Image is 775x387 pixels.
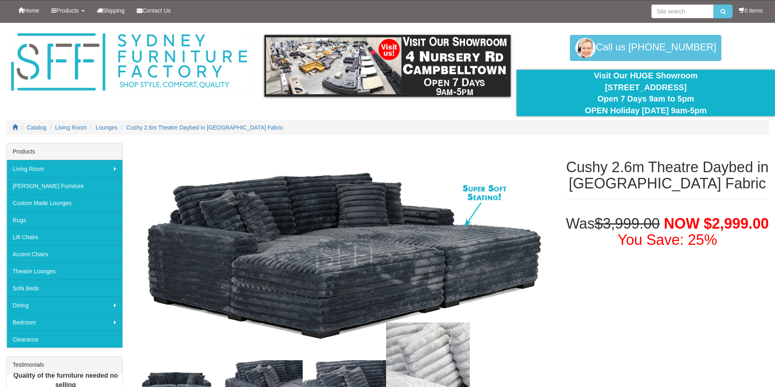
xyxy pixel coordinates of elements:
div: Testimonials [7,357,122,373]
font: You Save: 25% [618,231,717,248]
a: Dining [7,296,122,313]
div: Visit Our HUGE Showroom [STREET_ADDRESS] Open 7 Days 9am to 5pm OPEN Holiday [DATE] 9am-5pm [523,70,769,116]
del: $3,999.00 [595,215,660,232]
a: Accent Chairs [7,245,122,262]
input: Site search [651,4,714,18]
a: Rugs [7,211,122,228]
h1: Cushy 2.6m Theatre Daybed in [GEOGRAPHIC_DATA] Fabric [566,159,769,191]
a: Catalog [27,124,46,131]
a: [PERSON_NAME] Furniture [7,177,122,194]
span: Products [56,7,79,14]
a: Living Room [55,124,87,131]
a: Clearance [7,331,122,348]
div: Products [7,143,122,160]
span: NOW $2,999.00 [664,215,769,232]
a: Custom Made Lounges [7,194,122,211]
li: 0 items [739,6,763,15]
a: Sofa Beds [7,279,122,296]
span: Shipping [103,7,125,14]
img: showroom.gif [264,35,511,97]
a: Shipping [91,0,131,21]
h1: Was [566,216,769,248]
img: Sydney Furniture Factory [7,31,251,94]
a: Home [12,0,45,21]
a: Bedroom [7,313,122,331]
a: Cushy 2.6m Theatre Daybed in [GEOGRAPHIC_DATA] Fabric [127,124,284,131]
span: Contact Us [142,7,170,14]
span: Home [24,7,39,14]
a: Products [45,0,90,21]
a: Theatre Lounges [7,262,122,279]
a: Lift Chairs [7,228,122,245]
a: Lounges [96,124,118,131]
a: Living Room [7,160,122,177]
a: Contact Us [131,0,177,21]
